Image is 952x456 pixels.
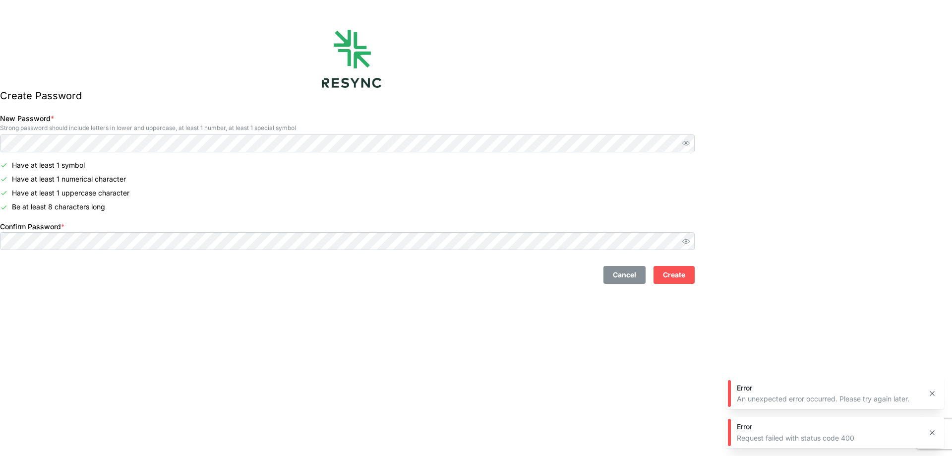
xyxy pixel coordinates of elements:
span: Cancel [613,266,636,283]
div: Error [737,383,920,393]
div: Error [737,422,920,432]
div: An unexpected error occurred. Please try again later. [737,394,920,404]
p: Have at least 1 uppercase character [12,188,129,198]
p: Have at least 1 numerical character [12,174,126,184]
p: Have at least 1 symbol [12,160,85,170]
button: Create [654,266,695,284]
span: Create [663,266,685,283]
p: Be at least 8 characters long [12,202,105,212]
div: Request failed with status code 400 [737,433,920,443]
button: Cancel [603,266,646,284]
img: logo [322,30,381,88]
